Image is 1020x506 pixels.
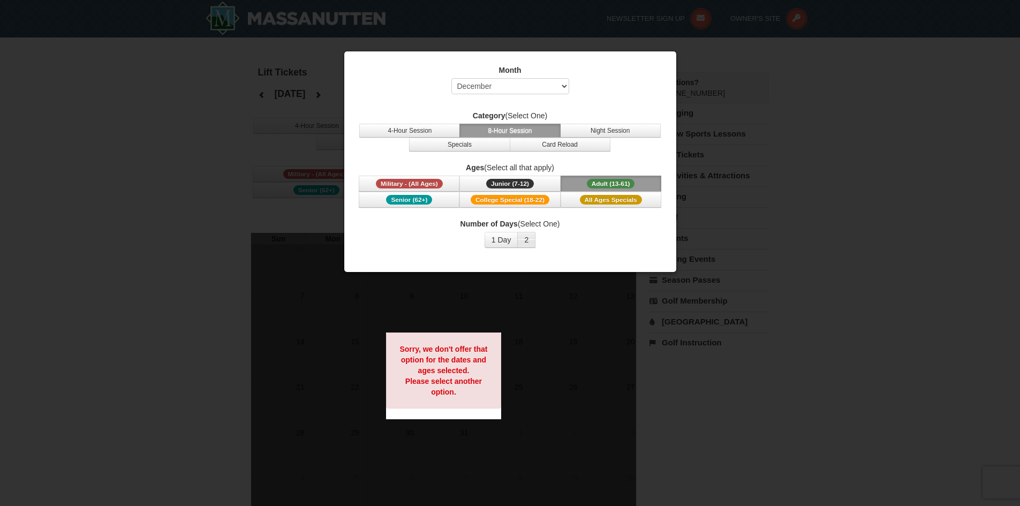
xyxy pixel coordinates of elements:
[499,66,522,74] strong: Month
[561,176,661,192] button: Adult (13-61)
[459,124,560,138] button: 8-Hour Session
[485,232,518,248] button: 1 Day
[358,162,663,173] label: (Select all that apply)
[459,176,560,192] button: Junior (7-12)
[466,163,484,172] strong: Ages
[459,192,560,208] button: College Special (18-22)
[587,179,635,188] span: Adult (13-61)
[517,232,535,248] button: 2
[473,111,505,120] strong: Category
[359,192,459,208] button: Senior (62+)
[580,195,642,205] span: All Ages Specials
[510,138,610,152] button: Card Reload
[376,179,443,188] span: Military - (All Ages)
[358,218,663,229] label: (Select One)
[399,345,487,396] strong: Sorry, we don't offer that option for the dates and ages selected. Please select another option.
[409,138,510,152] button: Specials
[486,179,534,188] span: Junior (7-12)
[460,220,518,228] strong: Number of Days
[560,124,661,138] button: Night Session
[561,192,661,208] button: All Ages Specials
[471,195,549,205] span: College Special (18-22)
[386,195,432,205] span: Senior (62+)
[358,110,663,121] label: (Select One)
[359,176,459,192] button: Military - (All Ages)
[359,124,460,138] button: 4-Hour Session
